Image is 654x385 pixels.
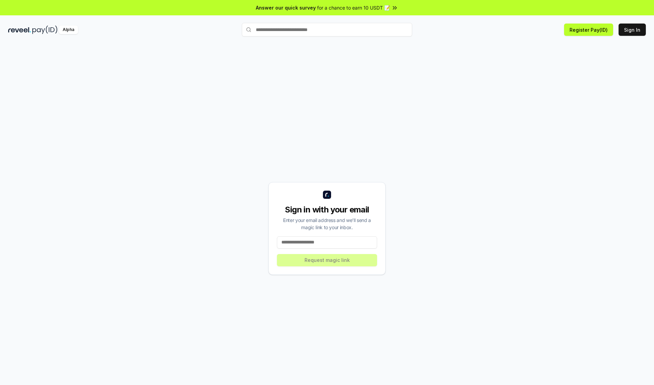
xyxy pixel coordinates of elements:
img: pay_id [32,26,58,34]
img: logo_small [323,191,331,199]
span: for a chance to earn 10 USDT 📝 [317,4,390,11]
div: Sign in with your email [277,204,377,215]
img: reveel_dark [8,26,31,34]
button: Register Pay(ID) [564,24,613,36]
div: Alpha [59,26,78,34]
span: Answer our quick survey [256,4,316,11]
button: Sign In [619,24,646,36]
div: Enter your email address and we’ll send a magic link to your inbox. [277,217,377,231]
